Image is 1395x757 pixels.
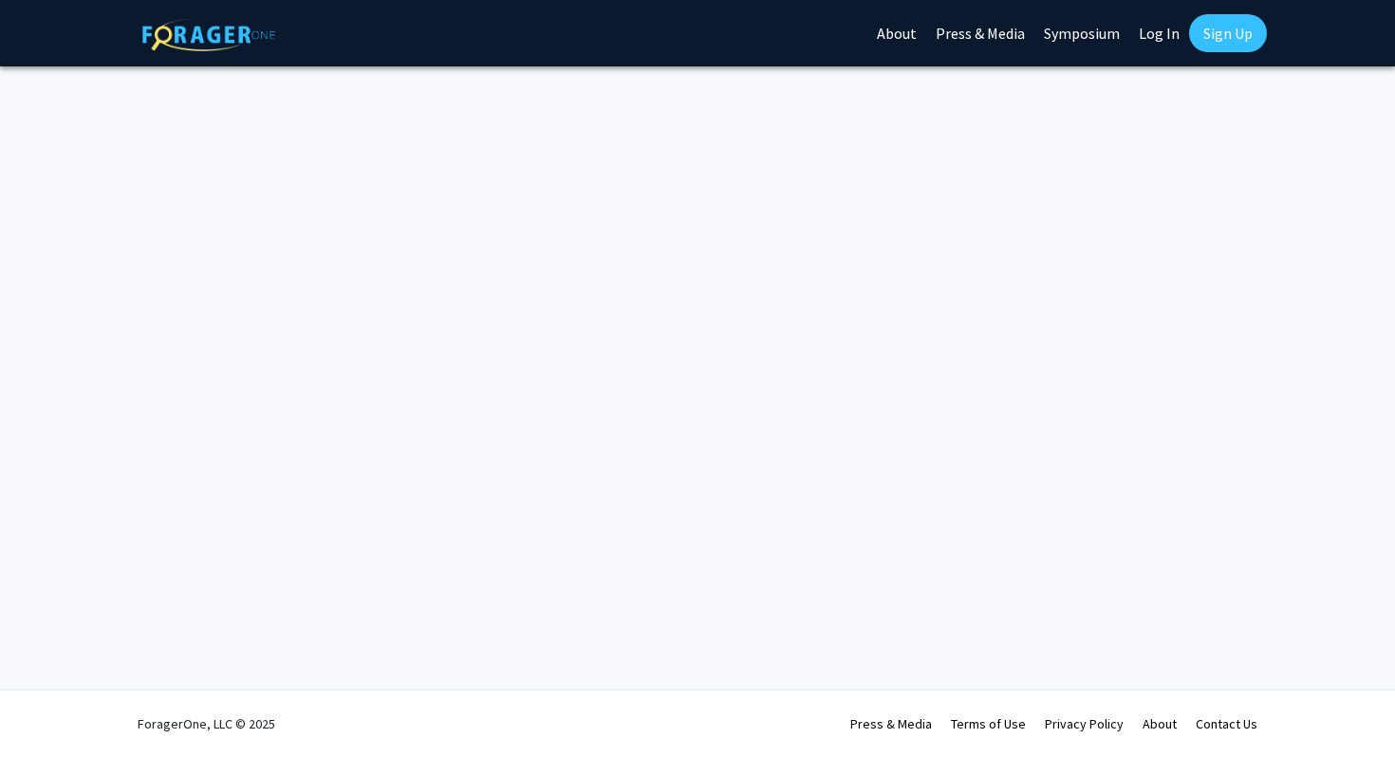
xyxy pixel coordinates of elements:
a: Privacy Policy [1045,715,1124,732]
a: Terms of Use [951,715,1026,732]
img: ForagerOne Logo [142,18,275,51]
a: Press & Media [850,715,932,732]
a: Contact Us [1196,715,1257,732]
a: About [1143,715,1177,732]
a: Sign Up [1189,14,1267,52]
div: ForagerOne, LLC © 2025 [138,691,275,757]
